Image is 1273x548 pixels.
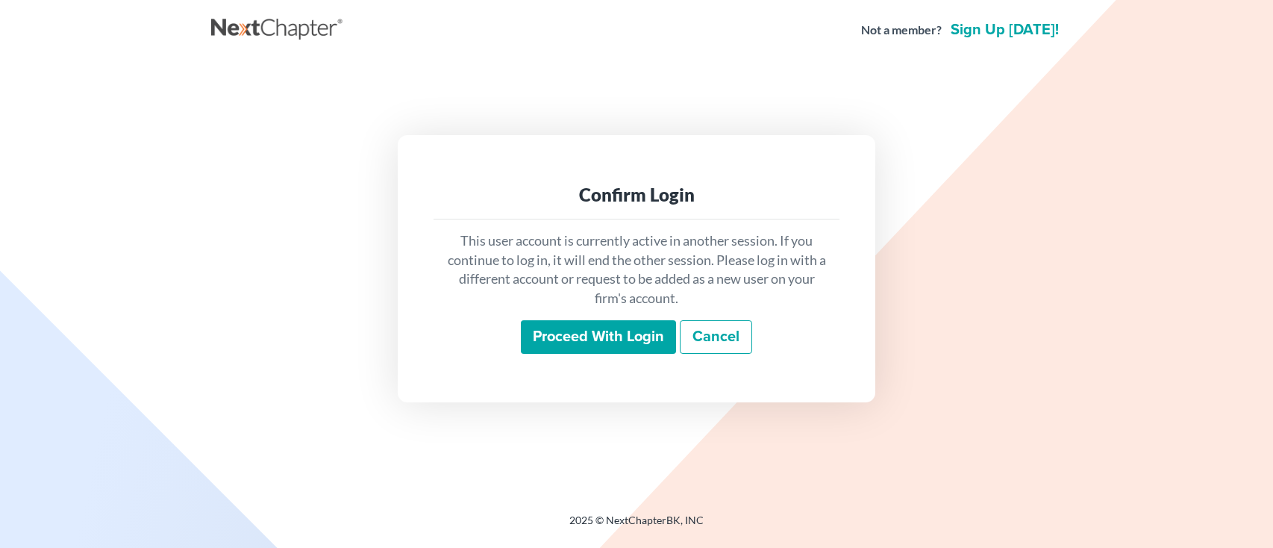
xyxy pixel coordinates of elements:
[211,513,1062,540] div: 2025 © NextChapterBK, INC
[445,183,828,207] div: Confirm Login
[948,22,1062,37] a: Sign up [DATE]!
[861,22,942,39] strong: Not a member?
[445,231,828,308] p: This user account is currently active in another session. If you continue to log in, it will end ...
[680,320,752,355] a: Cancel
[521,320,676,355] input: Proceed with login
